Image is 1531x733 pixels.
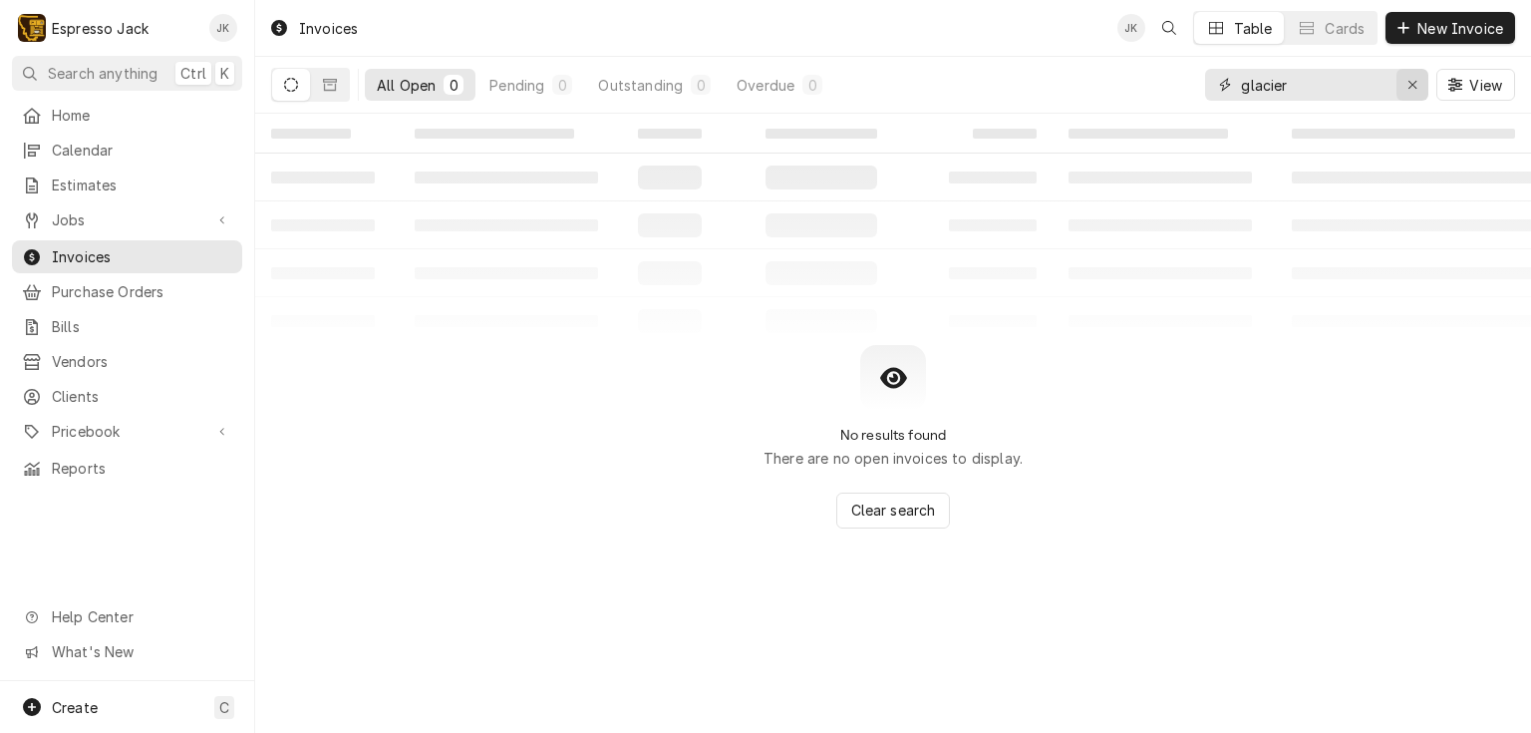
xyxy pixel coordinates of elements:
button: Erase input [1396,69,1428,101]
button: View [1436,69,1515,101]
span: Bills [52,316,232,337]
span: Calendar [52,140,232,161]
span: Ctrl [180,63,206,84]
span: Create [52,699,98,716]
input: Keyword search [1241,69,1390,101]
div: JK [209,14,237,42]
a: Go to Pricebook [12,415,242,448]
button: New Invoice [1385,12,1515,44]
a: Go to Jobs [12,203,242,236]
span: ‌ [638,129,702,139]
div: Table [1234,18,1273,39]
span: View [1465,75,1506,96]
span: ‌ [415,129,574,139]
table: All Open Invoices List Loading [255,114,1531,345]
div: 0 [448,75,459,96]
span: Vendors [52,351,232,372]
p: There are no open invoices to display. [764,448,1023,469]
a: Vendors [12,345,242,378]
div: JK [1117,14,1145,42]
span: Purchase Orders [52,281,232,302]
div: Espresso Jack [52,18,149,39]
a: Bills [12,310,242,343]
span: Jobs [52,209,202,230]
div: 0 [695,75,707,96]
span: C [219,697,229,718]
div: E [18,14,46,42]
div: All Open [377,75,436,96]
a: Go to What's New [12,635,242,668]
button: Search anythingCtrlK [12,56,242,91]
div: Espresso Jack's Avatar [18,14,46,42]
button: Open search [1153,12,1185,44]
div: Cards [1325,18,1365,39]
span: What's New [52,641,230,662]
div: 0 [556,75,568,96]
div: Outstanding [598,75,683,96]
span: Invoices [52,246,232,267]
button: Clear search [836,493,951,529]
div: Jack Kehoe's Avatar [209,14,237,42]
a: Invoices [12,240,242,273]
span: Search anything [48,63,157,84]
span: Estimates [52,175,232,195]
a: Purchase Orders [12,275,242,308]
span: ‌ [271,129,351,139]
span: Help Center [52,606,230,627]
a: Home [12,99,242,132]
span: Reports [52,458,232,479]
div: 0 [806,75,818,96]
div: Overdue [737,75,794,96]
a: Go to Help Center [12,600,242,633]
span: ‌ [973,129,1037,139]
span: ‌ [1069,129,1228,139]
div: Jack Kehoe's Avatar [1117,14,1145,42]
a: Estimates [12,169,242,201]
a: Reports [12,452,242,485]
span: K [220,63,229,84]
span: New Invoice [1413,18,1507,39]
a: Clients [12,380,242,413]
span: Clear search [847,500,940,521]
span: Pricebook [52,421,202,442]
h2: No results found [840,427,947,444]
span: Clients [52,386,232,407]
div: Pending [489,75,544,96]
span: ‌ [765,129,877,139]
span: Home [52,105,232,126]
span: ‌ [1292,129,1515,139]
a: Calendar [12,134,242,167]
